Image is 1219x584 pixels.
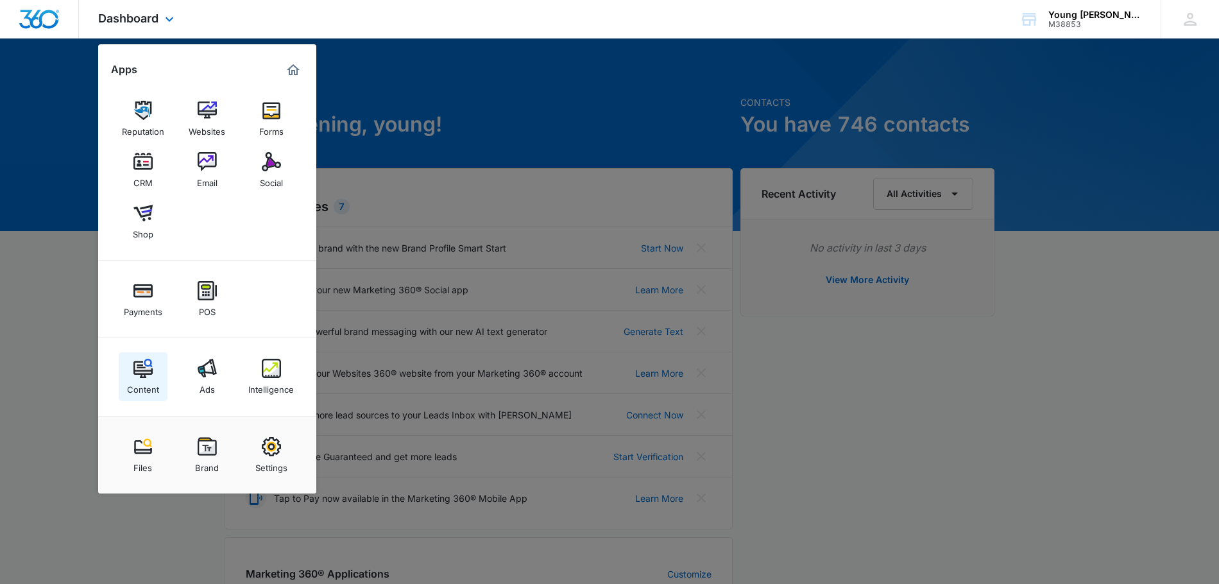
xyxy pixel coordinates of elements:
[248,378,294,395] div: Intelligence
[119,431,167,479] a: Files
[195,456,219,473] div: Brand
[124,300,162,317] div: Payments
[1048,10,1142,20] div: account name
[183,352,232,401] a: Ads
[260,171,283,188] div: Social
[183,431,232,479] a: Brand
[127,378,159,395] div: Content
[119,352,167,401] a: Content
[122,120,164,137] div: Reputation
[183,146,232,194] a: Email
[199,300,216,317] div: POS
[189,120,225,137] div: Websites
[183,275,232,323] a: POS
[197,171,217,188] div: Email
[133,171,153,188] div: CRM
[119,94,167,143] a: Reputation
[133,223,153,239] div: Shop
[200,378,215,395] div: Ads
[283,60,303,80] a: Marketing 360® Dashboard
[119,197,167,246] a: Shop
[247,352,296,401] a: Intelligence
[247,94,296,143] a: Forms
[255,456,287,473] div: Settings
[98,12,158,25] span: Dashboard
[133,456,152,473] div: Files
[111,64,137,76] h2: Apps
[259,120,284,137] div: Forms
[183,94,232,143] a: Websites
[119,275,167,323] a: Payments
[247,146,296,194] a: Social
[1048,20,1142,29] div: account id
[247,431,296,479] a: Settings
[119,146,167,194] a: CRM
